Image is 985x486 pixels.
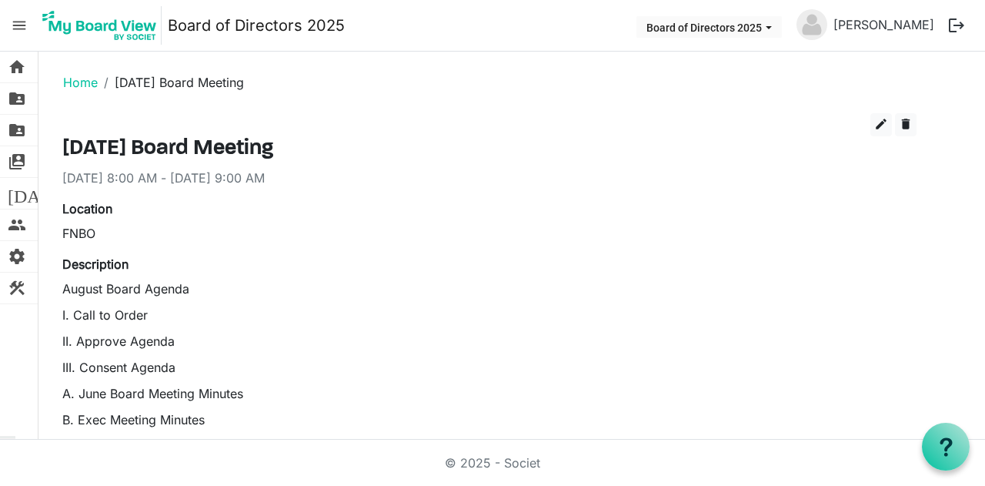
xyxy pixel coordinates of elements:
[62,358,917,377] p: III. Consent Agenda
[98,73,244,92] li: [DATE] Board Meeting
[874,117,888,131] span: edit
[38,6,162,45] img: My Board View Logo
[62,384,917,403] p: A. June Board Meeting Minutes
[445,455,540,471] a: © 2025 - Societ
[62,411,917,429] p: B. Exec Meeting Minutes
[62,169,917,187] div: [DATE] 8:00 AM - [DATE] 9:00 AM
[8,146,26,177] span: switch_account
[8,209,26,240] span: people
[899,117,913,131] span: delete
[8,52,26,82] span: home
[63,75,98,90] a: Home
[5,11,34,40] span: menu
[796,9,827,40] img: no-profile-picture.svg
[827,9,940,40] a: [PERSON_NAME]
[895,113,917,136] button: delete
[8,178,67,209] span: [DATE]
[870,113,892,136] button: edit
[62,255,129,273] label: Description
[62,280,917,298] p: August Board Agenda
[62,224,917,243] div: FNBO
[168,10,345,41] a: Board of Directors 2025
[62,332,917,350] p: II. Approve Agenda
[62,199,112,218] label: Location
[940,9,973,42] button: logout
[8,115,26,146] span: folder_shared
[8,241,26,272] span: settings
[62,136,917,163] h3: [DATE] Board Meeting
[636,16,782,38] button: Board of Directors 2025 dropdownbutton
[8,273,26,303] span: construction
[38,6,168,45] a: My Board View Logo
[8,83,26,114] span: folder_shared
[62,437,917,455] p: C. Ambassadors Minutes
[62,306,917,324] p: I. Call to Order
